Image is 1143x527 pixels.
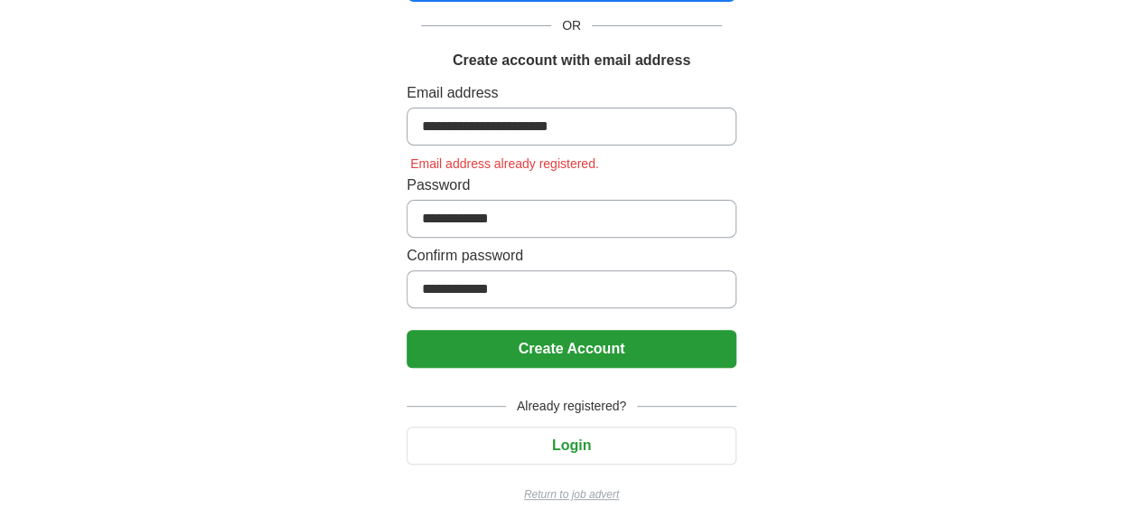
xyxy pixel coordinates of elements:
span: OR [551,16,592,35]
h1: Create account with email address [453,50,690,71]
span: Already registered? [506,397,637,416]
label: Password [407,174,736,196]
a: Return to job advert [407,486,736,503]
label: Email address [407,82,736,104]
label: Confirm password [407,245,736,267]
button: Login [407,427,736,465]
a: Login [407,438,736,453]
button: Create Account [407,330,736,368]
span: Email address already registered. [407,156,603,171]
